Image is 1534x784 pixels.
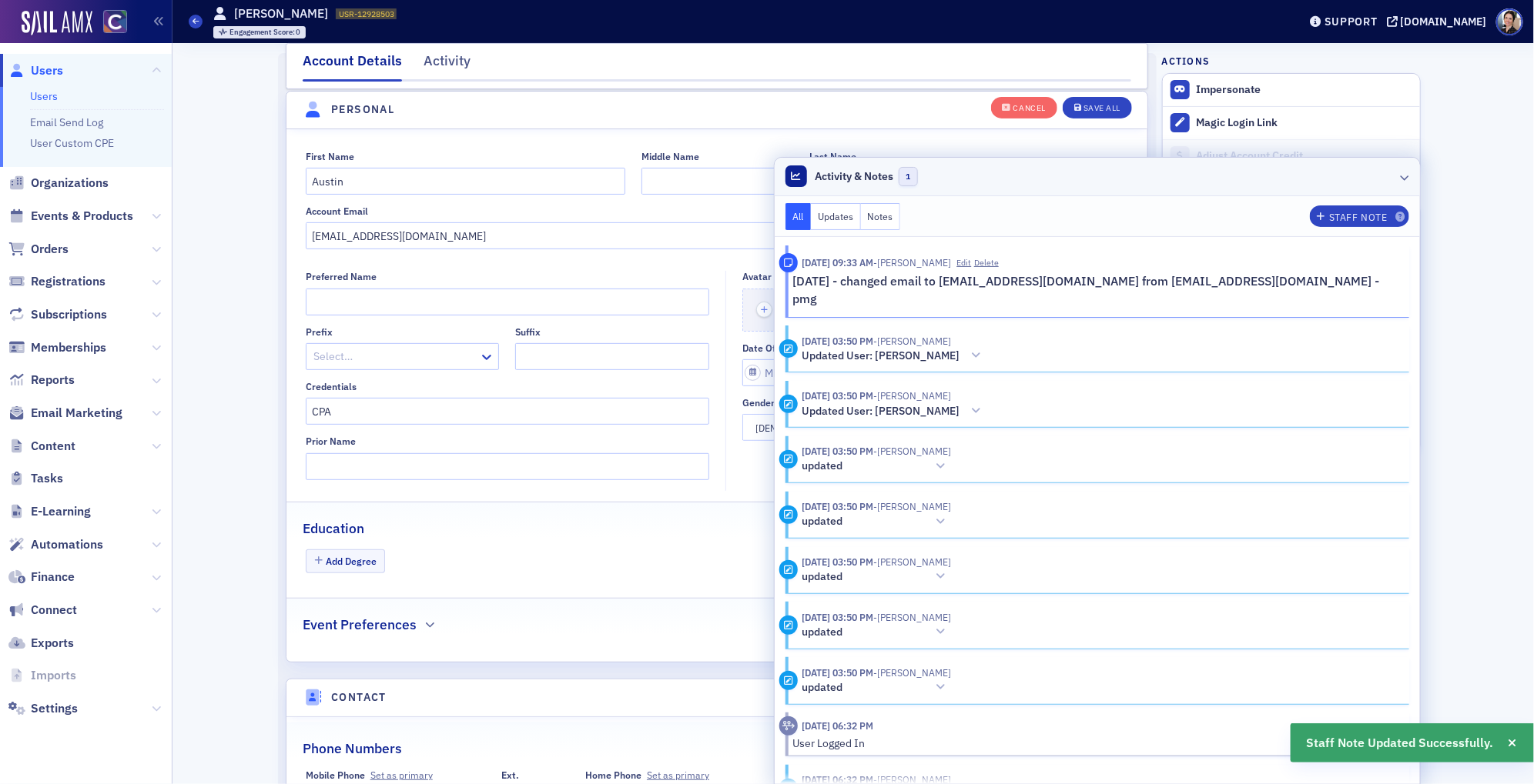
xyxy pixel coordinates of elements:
div: Avatar [742,271,772,282]
a: Automations [8,536,103,553]
div: Update [779,671,799,690]
a: E-Learning [8,503,91,520]
a: Users [30,89,58,103]
span: Users [31,62,63,79]
time: 9/19/2024 03:50 PM [802,666,874,679]
div: First Name [306,151,354,162]
div: Last Name [809,151,856,162]
div: Activity [424,51,471,79]
span: Subscriptions [31,306,107,323]
span: Stacy Svendsen [874,666,952,679]
span: 1 [899,167,918,186]
a: Email Send Log [30,115,103,129]
div: Account Details [303,51,402,82]
h5: Updated User: [PERSON_NAME] [802,349,960,363]
button: Updated User: [PERSON_NAME] [802,403,987,419]
span: Registrations [31,273,106,290]
h1: [PERSON_NAME] [234,5,328,22]
span: Stacy Svendsen [874,555,952,568]
span: Content [31,438,75,455]
a: Reports [8,372,75,389]
button: Edit [957,257,972,269]
button: Select or drag max 1 file [742,289,1129,332]
div: Update [779,505,799,525]
button: updated [802,679,952,696]
time: 9/19/2024 03:50 PM [802,500,874,512]
button: Updated User: [PERSON_NAME] [802,348,987,364]
div: Engagement Score: 0 [213,26,306,38]
span: Activity & Notes [815,168,893,185]
button: Magic Login Link [1163,106,1420,139]
div: Staff Note [779,253,799,272]
time: 9/2/2025 09:33 AM [802,256,874,269]
div: Activity [779,339,799,359]
span: Settings [31,700,78,717]
a: Registrations [8,273,106,290]
div: Activity [779,716,799,736]
button: Impersonate [1197,83,1261,97]
a: SailAMX [22,11,92,35]
button: updated [802,624,952,640]
div: Prior Name [306,435,356,447]
span: Finance [31,569,75,585]
input: MM/DD/YYYY [742,359,1129,386]
a: Organizations [8,175,109,192]
time: 2/10/2024 06:32 PM [802,719,874,732]
button: Save All [1063,96,1132,118]
span: Organizations [31,175,109,192]
a: Connect [8,602,77,619]
button: Delete [974,257,999,269]
h2: Education [303,519,364,539]
div: Prefix [306,326,333,338]
div: Middle Name [641,151,699,162]
button: [DOMAIN_NAME] [1387,16,1492,27]
div: Adjust Account Credit [1197,149,1412,163]
span: Profile [1496,8,1523,35]
time: 9/19/2024 03:50 PM [802,611,874,623]
a: Adjust Account Credit [1163,139,1420,172]
a: Orders [8,241,69,258]
div: Cancel [1013,104,1046,112]
div: [DOMAIN_NAME] [1401,15,1487,28]
a: User Custom CPE [30,136,114,150]
a: Content [8,438,75,455]
h5: Updated User: [PERSON_NAME] [802,405,960,419]
span: Mobile Phone [306,769,365,781]
button: Updates [811,203,861,230]
a: Exports [8,635,74,652]
button: updated [802,569,952,585]
h2: Phone Numbers [303,739,402,759]
time: 9/19/2024 03:50 PM [802,555,874,568]
h5: updated [802,681,843,695]
div: Ext. [501,769,519,781]
button: Mobile Phone [370,769,433,781]
span: Tasks [31,470,63,487]
p: [DATE] - changed email to [EMAIL_ADDRESS][DOMAIN_NAME] from [EMAIL_ADDRESS][DOMAIN_NAME] - pmg [792,272,1398,309]
span: Stacy Svendsen [874,335,952,347]
a: Events & Products [8,208,133,225]
h4: Actions [1162,54,1210,68]
span: Stacy Svendsen [874,389,952,402]
button: All [785,203,812,230]
h4: Contact [331,689,387,706]
button: [DEMOGRAPHIC_DATA] [742,414,871,441]
span: E-Learning [31,503,91,520]
div: User Logged In [792,736,1398,752]
h2: Event Preferences [303,615,417,635]
button: Add Degree [306,549,386,573]
span: Events & Products [31,208,133,225]
time: 9/19/2024 03:50 PM [802,445,874,457]
h5: updated [802,570,843,584]
div: Update [779,616,799,635]
span: Email Marketing [31,405,122,422]
div: Staff Note [1329,213,1388,222]
button: Home Phone [647,769,709,781]
a: Subscriptions [8,306,107,323]
span: Orders [31,241,69,258]
div: Date of Birth [742,342,799,354]
img: SailAMX [103,10,127,34]
h5: updated [802,459,843,473]
h5: updated [802,515,843,529]
a: Users [8,62,63,79]
div: Save All [1084,104,1120,112]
